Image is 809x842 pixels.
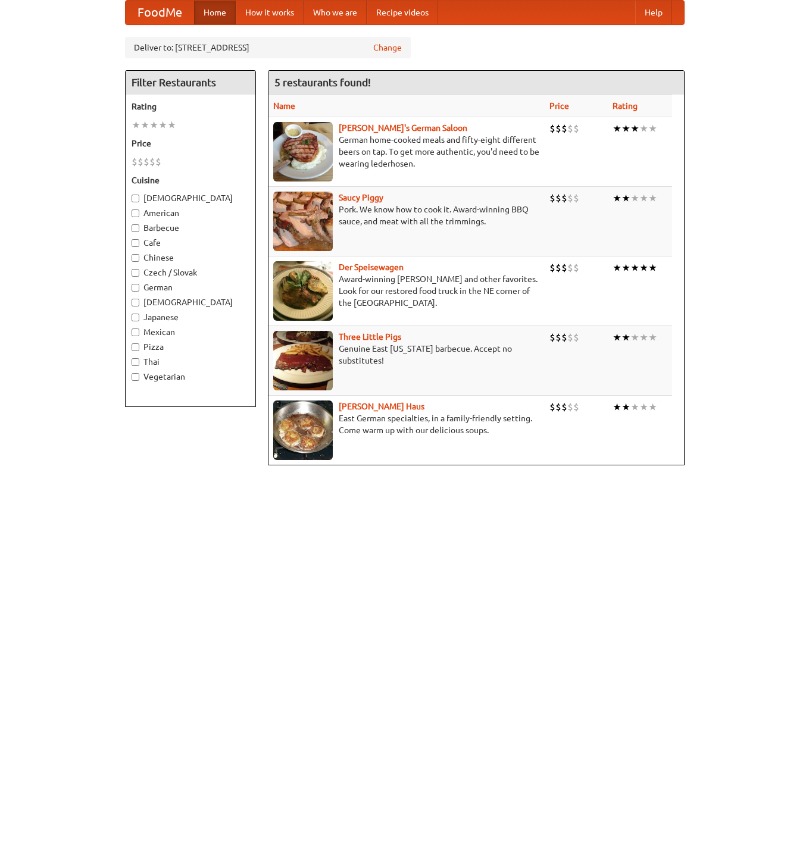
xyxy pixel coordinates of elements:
[304,1,367,24] a: Who we are
[339,262,404,272] a: Der Speisewagen
[132,341,249,353] label: Pizza
[648,192,657,205] li: ★
[132,358,139,366] input: Thai
[567,122,573,135] li: $
[549,101,569,111] a: Price
[639,261,648,274] li: ★
[132,343,139,351] input: Pizza
[367,1,438,24] a: Recipe videos
[273,343,540,367] p: Genuine East [US_STATE] barbecue. Accept no substitutes!
[630,400,639,414] li: ★
[132,209,139,217] input: American
[132,222,249,234] label: Barbecue
[132,195,139,202] input: [DEMOGRAPHIC_DATA]
[132,237,249,249] label: Cafe
[567,261,573,274] li: $
[555,400,561,414] li: $
[339,332,401,342] a: Three Little Pigs
[132,101,249,112] h5: Rating
[132,224,139,232] input: Barbecue
[639,400,648,414] li: ★
[555,192,561,205] li: $
[132,299,139,306] input: [DEMOGRAPHIC_DATA]
[573,261,579,274] li: $
[132,281,249,293] label: German
[567,331,573,344] li: $
[561,122,567,135] li: $
[621,261,630,274] li: ★
[132,311,249,323] label: Japanese
[273,192,333,251] img: saucy.jpg
[630,261,639,274] li: ★
[273,101,295,111] a: Name
[167,118,176,132] li: ★
[273,400,333,460] img: kohlhaus.jpg
[132,252,249,264] label: Chinese
[138,155,143,168] li: $
[549,331,555,344] li: $
[613,331,621,344] li: ★
[132,155,138,168] li: $
[132,269,139,277] input: Czech / Slovak
[648,261,657,274] li: ★
[140,118,149,132] li: ★
[373,42,402,54] a: Change
[158,118,167,132] li: ★
[273,331,333,390] img: littlepigs.jpg
[549,400,555,414] li: $
[621,192,630,205] li: ★
[621,400,630,414] li: ★
[132,192,249,204] label: [DEMOGRAPHIC_DATA]
[339,193,383,202] a: Saucy Piggy
[561,261,567,274] li: $
[555,122,561,135] li: $
[613,400,621,414] li: ★
[273,261,333,321] img: speisewagen.jpg
[274,77,371,88] ng-pluralize: 5 restaurants found!
[132,356,249,368] label: Thai
[273,134,540,170] p: German home-cooked meals and fifty-eight different beers on tap. To get more authentic, you'd nee...
[132,267,249,278] label: Czech / Slovak
[273,273,540,309] p: Award-winning [PERSON_NAME] and other favorites. Look for our restored food truck in the NE corne...
[132,284,139,292] input: German
[613,261,621,274] li: ★
[555,331,561,344] li: $
[621,122,630,135] li: ★
[555,261,561,274] li: $
[273,122,333,181] img: esthers.jpg
[132,296,249,308] label: [DEMOGRAPHIC_DATA]
[132,174,249,186] h5: Cuisine
[561,331,567,344] li: $
[143,155,149,168] li: $
[236,1,304,24] a: How it works
[273,412,540,436] p: East German specialties, in a family-friendly setting. Come warm up with our delicious soups.
[126,71,255,95] h4: Filter Restaurants
[630,331,639,344] li: ★
[573,331,579,344] li: $
[549,122,555,135] li: $
[613,122,621,135] li: ★
[549,192,555,205] li: $
[613,101,638,111] a: Rating
[635,1,672,24] a: Help
[639,122,648,135] li: ★
[648,400,657,414] li: ★
[567,192,573,205] li: $
[561,400,567,414] li: $
[132,137,249,149] h5: Price
[339,123,467,133] b: [PERSON_NAME]'s German Saloon
[125,37,411,58] div: Deliver to: [STREET_ADDRESS]
[648,331,657,344] li: ★
[194,1,236,24] a: Home
[639,192,648,205] li: ★
[132,326,249,338] label: Mexican
[549,261,555,274] li: $
[149,118,158,132] li: ★
[630,192,639,205] li: ★
[273,204,540,227] p: Pork. We know how to cook it. Award-winning BBQ sauce, and meat with all the trimmings.
[648,122,657,135] li: ★
[126,1,194,24] a: FoodMe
